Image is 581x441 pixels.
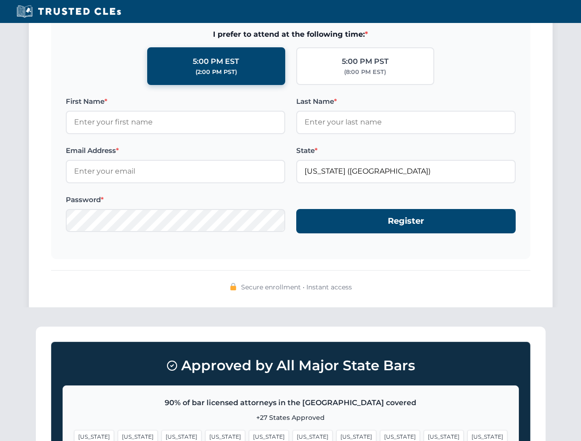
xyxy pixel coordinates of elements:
[296,209,516,233] button: Register
[74,397,507,409] p: 90% of bar licensed attorneys in the [GEOGRAPHIC_DATA] covered
[63,353,519,378] h3: Approved by All Major State Bars
[66,194,285,205] label: Password
[230,283,237,290] img: 🔒
[66,160,285,183] input: Enter your email
[342,56,389,68] div: 5:00 PM PST
[296,111,516,134] input: Enter your last name
[241,282,352,292] span: Secure enrollment • Instant access
[66,111,285,134] input: Enter your first name
[66,96,285,107] label: First Name
[66,28,516,40] span: I prefer to attend at the following time:
[296,160,516,183] input: Florida (FL)
[296,96,516,107] label: Last Name
[196,68,237,77] div: (2:00 PM PST)
[296,145,516,156] label: State
[74,413,507,423] p: +27 States Approved
[344,68,386,77] div: (8:00 PM EST)
[14,5,124,18] img: Trusted CLEs
[66,145,285,156] label: Email Address
[193,56,239,68] div: 5:00 PM EST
